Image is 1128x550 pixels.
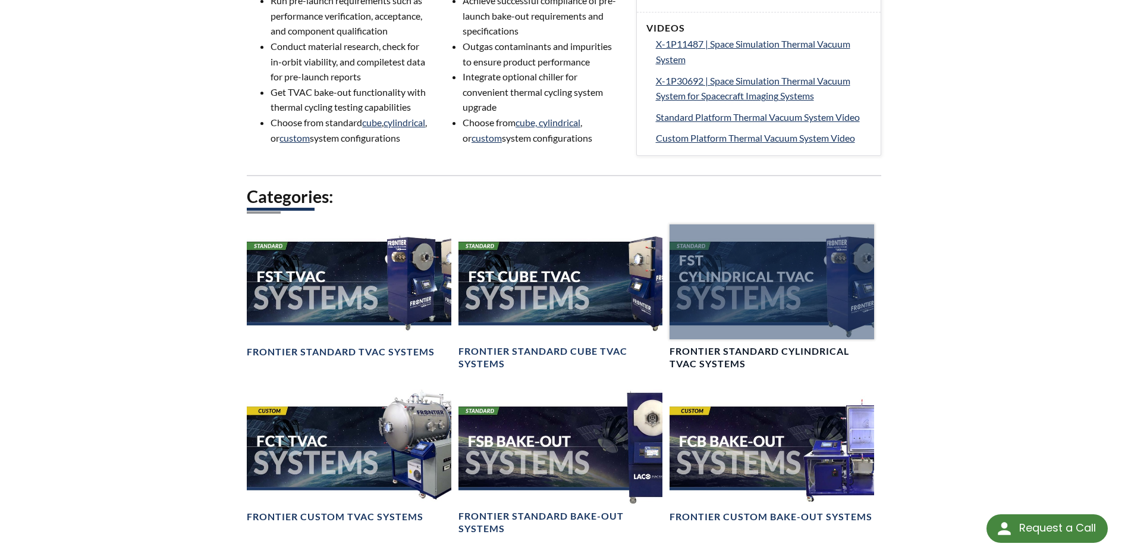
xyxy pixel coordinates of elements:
[670,345,874,370] h4: Frontier Standard Cylindrical TVAC Systems
[362,117,382,128] a: cube
[986,514,1108,543] div: Request a Call
[271,40,419,67] span: Conduct material research, check for in-orbit viability, and compile
[458,224,662,370] a: FST Cube TVAC Systems headerFrontier Standard Cube TVAC Systems
[995,519,1014,538] img: round button
[463,69,622,115] li: Integrate optional chiller for convenient thermal cycling system upgrade
[458,345,662,370] h4: Frontier Standard Cube TVAC Systems
[656,73,871,104] a: X-1P30692 | Space Simulation Thermal Vacuum System for Spacecraft Imaging Systems
[656,75,850,102] span: X-1P30692 | Space Simulation Thermal Vacuum System for Spacecraft Imaging Systems
[656,130,871,146] a: Custom Platform Thermal Vacuum System Video
[656,38,850,65] span: X-1P11487 | Space Simulation Thermal Vacuum System
[271,115,430,145] li: Choose from standard , , or system configurations
[670,511,872,523] h4: Frontier Custom Bake-Out Systems
[656,111,860,123] span: Standard Platform Thermal Vacuum System Video
[458,389,662,535] a: FSB Bake-Out Systems headerFrontier Standard Bake-Out Systems
[656,36,871,67] a: X-1P11487 | Space Simulation Thermal Vacuum System
[247,224,451,358] a: FST TVAC Systems headerFrontier Standard TVAC Systems
[271,85,430,115] li: Get TVAC bake-out functionality with thermal cycling testing capabilities
[463,39,622,69] li: Outgas contaminants and impurities to ensure product performance
[247,346,435,358] h4: Frontier Standard TVAC Systems
[516,117,580,128] a: cube, cylindrical
[247,389,451,523] a: FCT TVAC Systems headerFrontier Custom TVAC Systems
[279,132,310,143] a: custom
[656,132,855,143] span: Custom Platform Thermal Vacuum System Video
[1019,514,1096,542] div: Request a Call
[463,115,622,145] li: Choose from , or system configurations
[384,117,425,128] a: cylindrical
[458,510,662,535] h4: Frontier Standard Bake-Out Systems
[472,132,502,143] a: custom
[670,224,874,370] a: FST Cylindrical TVAC Systems headerFrontier Standard Cylindrical TVAC Systems
[247,186,881,208] h2: Categories:
[656,110,871,125] a: Standard Platform Thermal Vacuum System Video
[670,389,874,523] a: FCB Bake-Out Systems headerFrontier Custom Bake-Out Systems
[646,22,871,35] h4: Videos
[247,511,423,523] h4: Frontier Custom TVAC Systems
